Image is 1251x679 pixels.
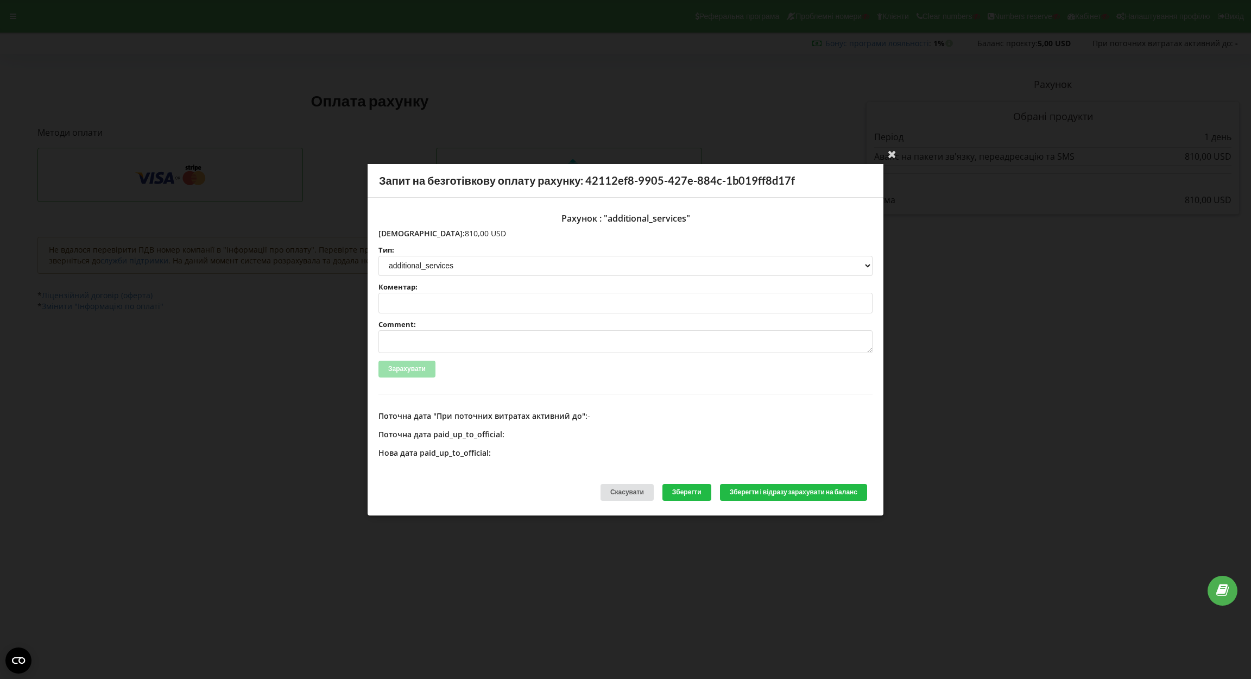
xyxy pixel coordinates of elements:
label: Comment: [378,321,873,328]
div: Запит на безготівкову оплату рахунку: 42112ef8-9905-427e-884c-1b019ff8d17f [368,164,883,198]
button: Зберегти [662,484,711,501]
div: Рахунок : "additional_services" [378,208,873,228]
label: Тип: [378,246,873,253]
label: Коментар: [378,284,873,291]
p: - [378,411,873,422]
button: Зберегти і відразу зарахувати на баланс [720,484,867,501]
div: Скасувати [601,484,654,501]
span: Нова дата paid_up_to_official: [378,448,491,458]
p: 810,00 USD [378,228,873,238]
span: [DEMOGRAPHIC_DATA]: [378,228,465,238]
span: Поточна дата paid_up_to_official: [378,429,504,439]
button: Open CMP widget [5,647,31,674]
span: Поточна дата "При поточних витратах активний до": [378,411,587,421]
